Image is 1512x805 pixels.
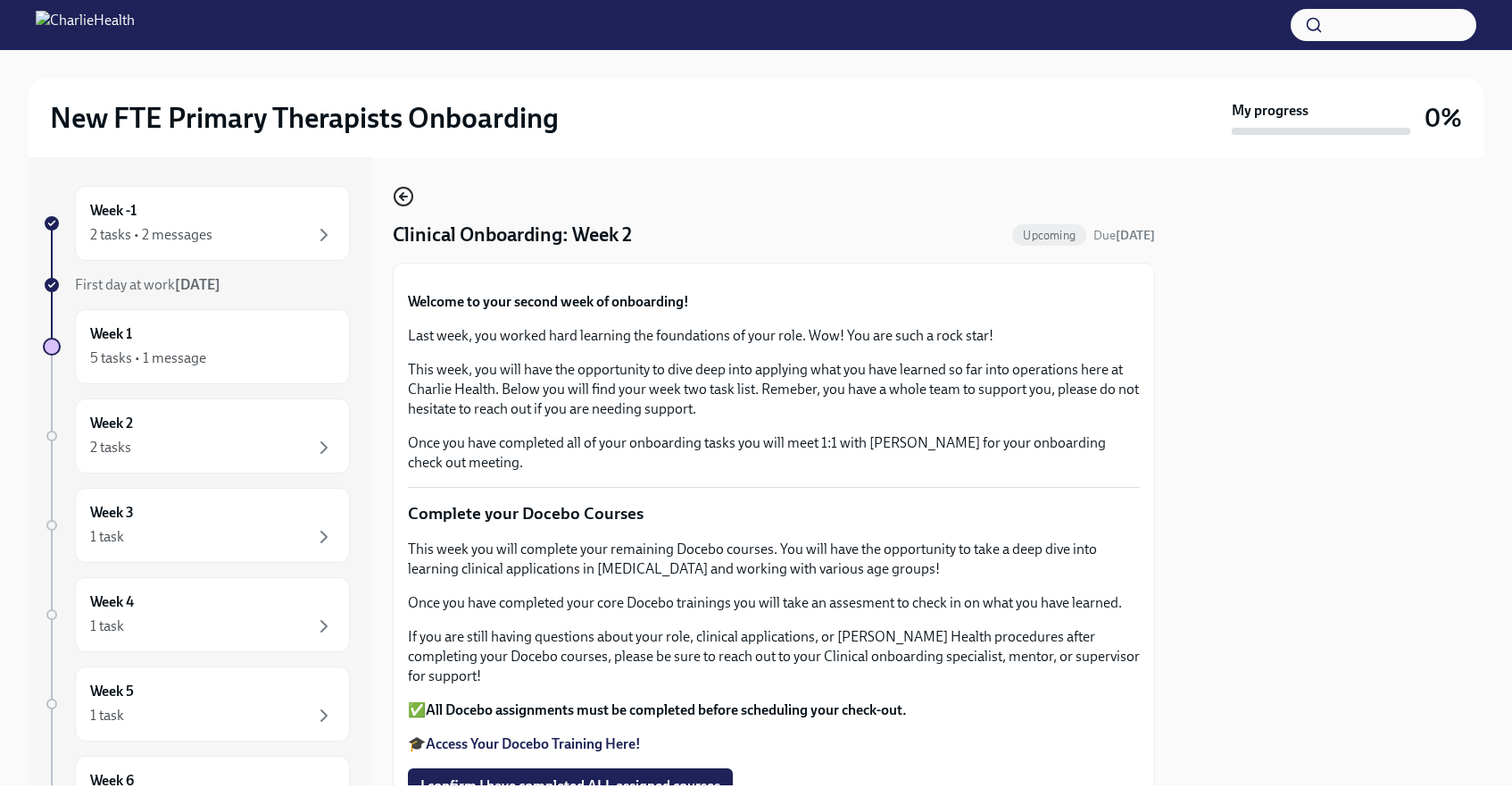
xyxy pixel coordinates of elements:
[408,293,689,310] strong: Welcome to your second week of onboarding!
[43,488,350,563] a: Week 31 task
[1012,229,1086,242] span: Upcoming
[90,201,137,221] h6: Week -1
[1093,227,1155,244] span: October 18th, 2025 10:00
[90,225,212,245] div: 2 tasks • 2 messages
[175,276,220,293] strong: [DATE]
[43,275,350,295] a: First day at work[DATE]
[90,771,134,791] h6: Week 6
[75,276,220,293] span: First day at work
[1116,228,1155,243] strong: [DATE]
[90,682,134,701] h6: Week 5
[408,502,1140,525] p: Complete your Docebo Courses
[50,100,559,136] h2: New FTE Primary Therapists Onboarding
[1232,101,1308,121] strong: My progress
[90,324,132,344] h6: Week 1
[426,701,907,718] strong: All Docebo assignments must be completed before scheduling your check-out.
[90,438,131,457] div: 2 tasks
[90,616,124,636] div: 1 task
[408,734,1140,754] p: 🎓
[90,527,124,547] div: 1 task
[408,768,733,804] button: I confirm I have completed ALL assigned courses
[36,11,135,39] img: CharlieHealth
[43,398,350,474] a: Week 22 tasks
[408,593,1140,613] p: Once you have completed your core Docebo trainings you will take an assesment to check in on what...
[408,700,1140,720] p: ✅
[90,706,124,725] div: 1 task
[90,503,134,523] h6: Week 3
[43,667,350,742] a: Week 51 task
[408,326,1140,346] p: Last week, you worked hard learning the foundations of your role. Wow! You are such a rock star!
[408,433,1140,473] p: Once you have completed all of your onboarding tasks you will meet 1:1 with [PERSON_NAME] for you...
[43,577,350,652] a: Week 41 task
[426,735,641,752] a: Access Your Docebo Training Here!
[420,777,720,795] span: I confirm I have completed ALL assigned courses
[408,360,1140,419] p: This week, you will have the opportunity to dive deep into applying what you have learned so far ...
[1425,102,1462,134] h3: 0%
[408,540,1140,579] p: This week you will complete your remaining Docebo courses. You will have the opportunity to take ...
[43,309,350,384] a: Week 15 tasks • 1 message
[90,348,206,368] div: 5 tasks • 1 message
[1093,228,1155,243] span: Due
[43,186,350,261] a: Week -12 tasks • 2 messages
[393,222,632,248] h4: Clinical Onboarding: Week 2
[408,627,1140,686] p: If you are still having questions about your role, clinical applications, or [PERSON_NAME] Health...
[90,414,133,433] h6: Week 2
[90,592,134,612] h6: Week 4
